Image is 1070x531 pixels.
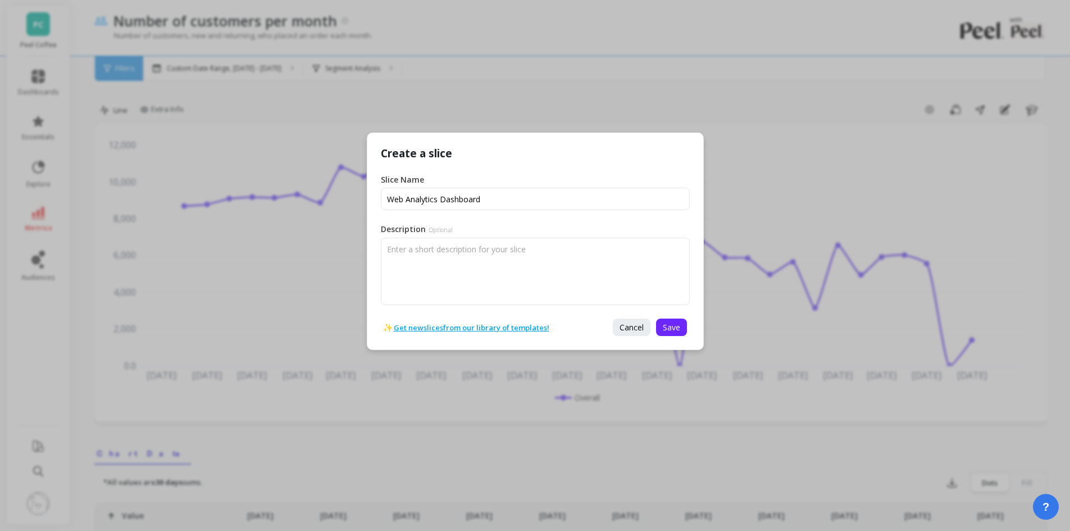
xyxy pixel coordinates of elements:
[429,225,452,234] span: Optional
[381,224,452,235] label: Description
[1033,494,1059,520] button: ?
[381,174,443,185] label: Slice Name
[383,322,393,333] span: ✨
[656,319,687,336] button: Save
[613,319,650,336] button: Cancel
[381,146,452,161] p: Create a slice
[394,322,549,333] a: Get new slices from our library of templates!
[1042,499,1049,515] span: ?
[663,322,680,333] span: Save
[381,188,690,210] input: Untitled Slice
[620,322,644,333] span: Cancel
